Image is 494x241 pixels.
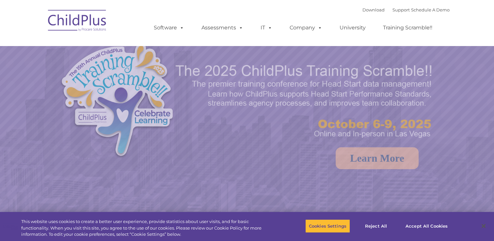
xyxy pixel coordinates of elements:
[45,5,110,38] img: ChildPlus by Procare Solutions
[283,21,329,34] a: Company
[392,7,410,12] a: Support
[402,219,451,233] button: Accept All Cookies
[411,7,450,12] a: Schedule A Demo
[333,21,372,34] a: University
[336,147,419,169] a: Learn More
[376,21,439,34] a: Training Scramble!!
[195,21,250,34] a: Assessments
[21,218,272,238] div: This website uses cookies to create a better user experience, provide statistics about user visit...
[254,21,279,34] a: IT
[356,219,396,233] button: Reject All
[362,7,385,12] a: Download
[362,7,450,12] font: |
[476,219,491,233] button: Close
[305,219,350,233] button: Cookies Settings
[147,21,191,34] a: Software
